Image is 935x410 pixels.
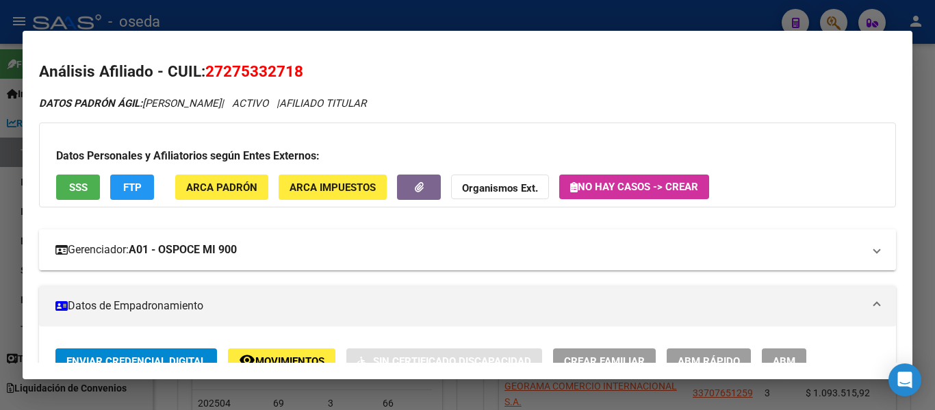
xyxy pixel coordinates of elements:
[55,298,863,314] mat-panel-title: Datos de Empadronamiento
[175,175,268,200] button: ARCA Padrón
[239,352,255,368] mat-icon: remove_red_eye
[290,181,376,194] span: ARCA Impuestos
[553,348,656,374] button: Crear Familiar
[55,348,217,374] button: Enviar Credencial Digital
[773,355,795,368] span: ABM
[888,363,921,396] div: Open Intercom Messenger
[279,97,366,110] span: AFILIADO TITULAR
[69,181,88,194] span: SSS
[564,355,645,368] span: Crear Familiar
[570,181,698,193] span: No hay casos -> Crear
[110,175,154,200] button: FTP
[667,348,751,374] button: ABM Rápido
[462,182,538,194] strong: Organismos Ext.
[186,181,257,194] span: ARCA Padrón
[762,348,806,374] button: ABM
[39,229,896,270] mat-expansion-panel-header: Gerenciador:A01 - OSPOCE MI 900
[66,355,206,368] span: Enviar Credencial Digital
[39,285,896,326] mat-expansion-panel-header: Datos de Empadronamiento
[56,148,879,164] h3: Datos Personales y Afiliatorios según Entes Externos:
[56,175,100,200] button: SSS
[129,242,237,258] strong: A01 - OSPOCE MI 900
[39,60,896,84] h2: Análisis Afiliado - CUIL:
[39,97,221,110] span: [PERSON_NAME]
[279,175,387,200] button: ARCA Impuestos
[559,175,709,199] button: No hay casos -> Crear
[451,175,549,200] button: Organismos Ext.
[205,62,303,80] span: 27275332718
[255,355,324,368] span: Movimientos
[39,97,142,110] strong: DATOS PADRÓN ÁGIL:
[678,355,740,368] span: ABM Rápido
[123,181,142,194] span: FTP
[346,348,542,374] button: Sin Certificado Discapacidad
[228,348,335,374] button: Movimientos
[39,97,366,110] i: | ACTIVO |
[373,355,531,368] span: Sin Certificado Discapacidad
[55,242,863,258] mat-panel-title: Gerenciador:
